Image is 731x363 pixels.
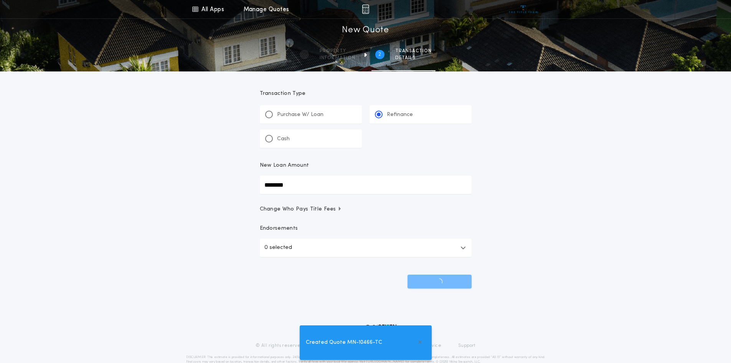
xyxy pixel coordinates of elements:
p: 0 selected [264,243,292,252]
span: information [320,55,355,61]
p: New Loan Amount [260,162,309,169]
p: Cash [277,135,290,143]
span: Property [320,48,355,54]
span: Created Quote MN-10466-TC [306,338,382,347]
p: Endorsements [260,225,472,232]
button: Change Who Pays Title Fees [260,206,472,213]
h1: New Quote [342,24,389,36]
input: New Loan Amount [260,176,472,194]
img: img [362,5,369,14]
button: 0 selected [260,239,472,257]
span: Change Who Pays Title Fees [260,206,342,213]
p: Refinance [387,111,413,119]
img: vs-icon [509,5,538,13]
span: Transaction [395,48,432,54]
p: Purchase W/ Loan [277,111,323,119]
p: Transaction Type [260,90,472,98]
span: details [395,55,432,61]
h2: 2 [378,51,381,58]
